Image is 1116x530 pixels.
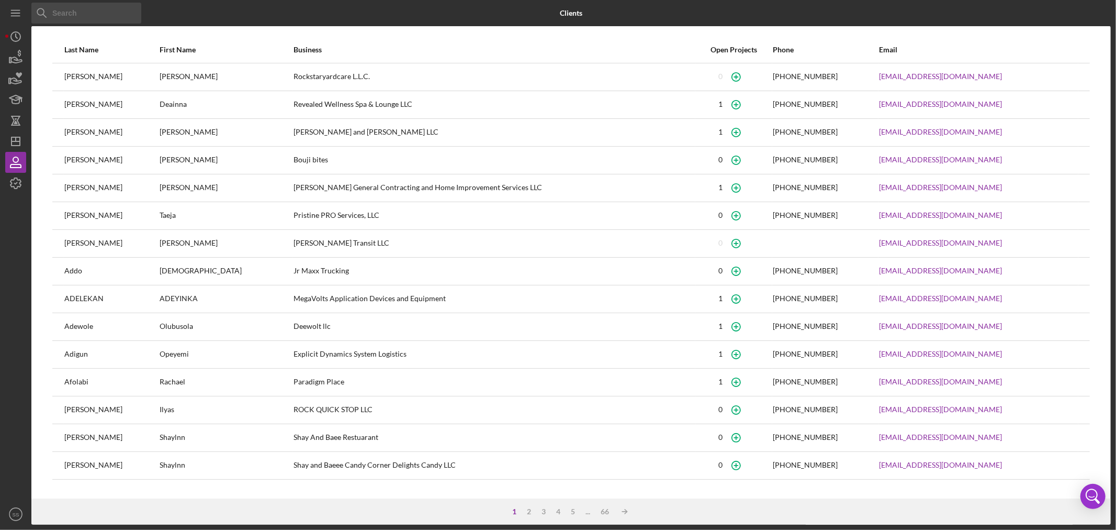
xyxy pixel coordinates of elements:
[64,92,159,118] div: [PERSON_NAME]
[773,322,838,330] div: [PHONE_NUMBER]
[773,294,838,303] div: [PHONE_NUMBER]
[879,350,1002,358] a: [EMAIL_ADDRESS][DOMAIN_NAME]
[773,433,838,441] div: [PHONE_NUMBER]
[551,507,566,516] div: 4
[64,425,159,451] div: [PERSON_NAME]
[773,461,838,469] div: [PHONE_NUMBER]
[64,397,159,423] div: [PERSON_NAME]
[879,294,1002,303] a: [EMAIL_ADDRESS][DOMAIN_NAME]
[160,119,292,146] div: [PERSON_NAME]
[294,175,695,201] div: [PERSON_NAME] General Contracting and Home Improvement Services LLC
[879,461,1002,469] a: [EMAIL_ADDRESS][DOMAIN_NAME]
[294,397,695,423] div: ROCK QUICK STOP LLC
[719,267,723,275] div: 0
[879,72,1002,81] a: [EMAIL_ADDRESS][DOMAIN_NAME]
[879,322,1002,330] a: [EMAIL_ADDRESS][DOMAIN_NAME]
[719,156,723,164] div: 0
[64,203,159,229] div: [PERSON_NAME]
[294,230,695,257] div: [PERSON_NAME] Transit LLC
[64,147,159,173] div: [PERSON_NAME]
[719,378,723,386] div: 1
[160,46,292,54] div: First Name
[294,286,695,312] div: MegaVolts Application Devices and Equipment
[160,452,292,479] div: Shaylnn
[719,128,723,136] div: 1
[64,175,159,201] div: [PERSON_NAME]
[719,294,723,303] div: 1
[879,183,1002,192] a: [EMAIL_ADDRESS][DOMAIN_NAME]
[64,119,159,146] div: [PERSON_NAME]
[160,147,292,173] div: [PERSON_NAME]
[879,239,1002,247] a: [EMAIL_ADDRESS][DOMAIN_NAME]
[879,156,1002,164] a: [EMAIL_ADDRESS][DOMAIN_NAME]
[773,267,838,275] div: [PHONE_NUMBER]
[294,425,695,451] div: Shay And Baee Restuarant
[719,350,723,358] div: 1
[696,46,772,54] div: Open Projects
[64,258,159,284] div: Addo
[773,183,838,192] div: [PHONE_NUMBER]
[879,405,1002,414] a: [EMAIL_ADDRESS][DOMAIN_NAME]
[773,156,838,164] div: [PHONE_NUMBER]
[294,147,695,173] div: Bouji bites
[773,72,838,81] div: [PHONE_NUMBER]
[13,512,19,517] text: SS
[1080,484,1106,509] div: Open Intercom Messenger
[560,9,582,17] b: Clients
[879,128,1002,136] a: [EMAIL_ADDRESS][DOMAIN_NAME]
[160,92,292,118] div: Deainna
[294,92,695,118] div: Revealed Wellness Spa & Lounge LLC
[64,314,159,340] div: Adewole
[773,350,838,358] div: [PHONE_NUMBER]
[522,507,536,516] div: 2
[719,183,723,192] div: 1
[879,211,1002,219] a: [EMAIL_ADDRESS][DOMAIN_NAME]
[294,314,695,340] div: Deewolt llc
[773,378,838,386] div: [PHONE_NUMBER]
[719,433,723,441] div: 0
[160,369,292,395] div: Rachael
[294,341,695,368] div: Explicit Dynamics System Logistics
[160,64,292,90] div: [PERSON_NAME]
[719,211,723,219] div: 0
[160,425,292,451] div: Shaylnn
[294,452,695,479] div: Shay and Baeee Candy Corner Delights Candy LLC
[294,46,695,54] div: Business
[566,507,580,516] div: 5
[773,211,838,219] div: [PHONE_NUMBER]
[31,3,141,24] input: Search
[160,341,292,368] div: Opeyemi
[879,100,1002,108] a: [EMAIL_ADDRESS][DOMAIN_NAME]
[294,64,695,90] div: Rockstaryardcare L.L.C.
[879,46,1078,54] div: Email
[773,46,878,54] div: Phone
[580,507,595,516] div: ...
[160,314,292,340] div: Olubusola
[64,341,159,368] div: Adigun
[294,369,695,395] div: Paradigm Place
[507,507,522,516] div: 1
[773,100,838,108] div: [PHONE_NUMBER]
[773,405,838,414] div: [PHONE_NUMBER]
[160,286,292,312] div: ADEYINKA
[64,230,159,257] div: [PERSON_NAME]
[64,452,159,479] div: [PERSON_NAME]
[64,64,159,90] div: [PERSON_NAME]
[294,119,695,146] div: [PERSON_NAME] and [PERSON_NAME] LLC
[64,286,159,312] div: ADELEKAN
[719,239,723,247] div: 0
[160,397,292,423] div: Ilyas
[160,175,292,201] div: [PERSON_NAME]
[719,72,723,81] div: 0
[64,46,159,54] div: Last Name
[5,504,26,525] button: SS
[294,258,695,284] div: Jr Maxx Trucking
[879,267,1002,275] a: [EMAIL_ADDRESS][DOMAIN_NAME]
[773,128,838,136] div: [PHONE_NUMBER]
[160,203,292,229] div: Taeja
[719,100,723,108] div: 1
[719,461,723,469] div: 0
[719,405,723,414] div: 0
[536,507,551,516] div: 3
[879,378,1002,386] a: [EMAIL_ADDRESS][DOMAIN_NAME]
